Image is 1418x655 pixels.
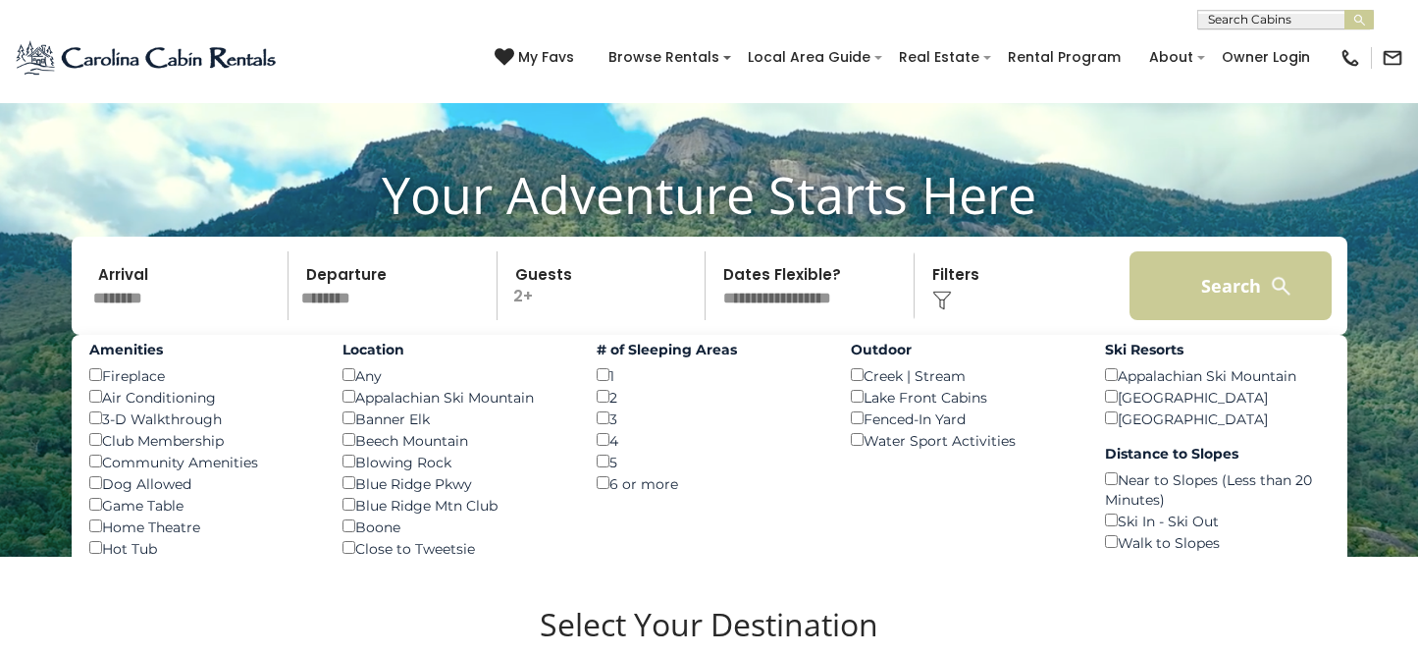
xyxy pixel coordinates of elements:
[599,42,729,73] a: Browse Rentals
[932,291,952,310] img: filter--v1.png
[342,429,567,451] div: Beech Mountain
[89,451,314,472] div: Community Amenities
[342,494,567,516] div: Blue Ridge Mtn Club
[597,340,821,359] label: # of Sleeping Areas
[89,537,314,559] div: Hot Tub
[89,364,314,386] div: Fireplace
[1269,274,1293,299] img: search-regular-white.png
[851,408,1076,429] div: Fenced-In Yard
[15,38,280,78] img: Blue-2.png
[851,364,1076,386] div: Creek | Stream
[89,429,314,451] div: Club Membership
[597,364,821,386] div: 1
[1105,408,1330,429] div: [GEOGRAPHIC_DATA]
[342,386,567,408] div: Appalachian Ski Mountain
[342,472,567,494] div: Blue Ridge Pkwy
[851,429,1076,451] div: Water Sport Activities
[1105,444,1330,464] label: Distance to Slopes
[89,386,314,408] div: Air Conditioning
[851,386,1076,408] div: Lake Front Cabins
[342,451,567,472] div: Blowing Rock
[1105,468,1330,510] div: Near to Slopes (Less than 20 Minutes)
[1105,510,1330,531] div: Ski In - Ski Out
[518,47,574,68] span: My Favs
[89,516,314,537] div: Home Theatre
[342,537,567,559] div: Close to Tweetsie
[1339,47,1361,69] img: phone-regular-black.png
[342,408,567,429] div: Banner Elk
[1212,42,1320,73] a: Owner Login
[597,472,821,494] div: 6 or more
[1105,340,1330,359] label: Ski Resorts
[738,42,880,73] a: Local Area Guide
[851,340,1076,359] label: Outdoor
[495,47,579,69] a: My Favs
[15,164,1403,225] h1: Your Adventure Starts Here
[1105,364,1330,386] div: Appalachian Ski Mountain
[89,472,314,494] div: Dog Allowed
[597,386,821,408] div: 2
[89,340,314,359] label: Amenities
[998,42,1130,73] a: Rental Program
[89,408,314,429] div: 3-D Walkthrough
[1382,47,1403,69] img: mail-regular-black.png
[503,251,706,320] p: 2+
[597,408,821,429] div: 3
[1139,42,1203,73] a: About
[342,340,567,359] label: Location
[1105,531,1330,553] div: Walk to Slopes
[342,516,567,537] div: Boone
[597,451,821,472] div: 5
[1129,251,1333,320] button: Search
[597,429,821,451] div: 4
[89,494,314,516] div: Game Table
[1105,386,1330,408] div: [GEOGRAPHIC_DATA]
[342,364,567,386] div: Any
[889,42,989,73] a: Real Estate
